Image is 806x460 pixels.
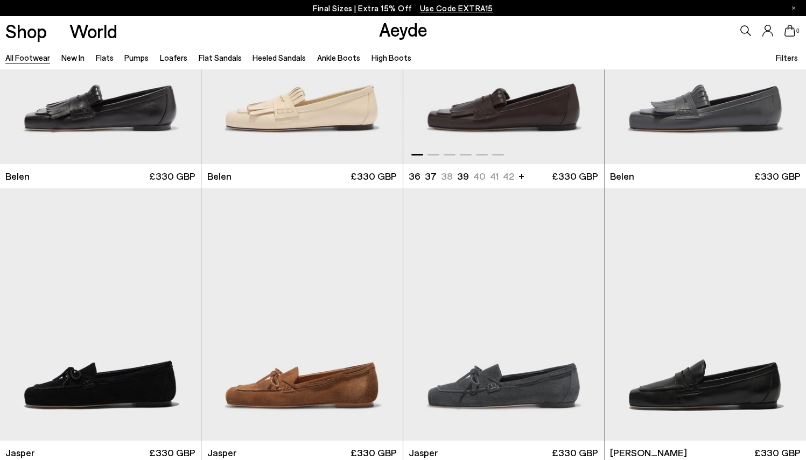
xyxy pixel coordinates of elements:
[317,53,360,62] a: Ankle Boots
[201,164,402,188] a: Belen £330 GBP
[201,188,402,441] img: Jasper Moccasin Loafers
[610,169,634,183] span: Belen
[409,446,438,459] span: Jasper
[552,446,598,459] span: £330 GBP
[795,28,801,34] span: 0
[610,446,687,459] span: [PERSON_NAME]
[207,446,236,459] span: Jasper
[425,169,437,183] li: 37
[552,169,598,183] span: £330 GBP
[403,188,604,441] img: Jasper Moccasin Loafers
[96,53,114,62] a: Flats
[351,169,397,183] span: £330 GBP
[199,53,242,62] a: Flat Sandals
[313,2,493,15] p: Final Sizes | Extra 15% Off
[776,53,798,62] span: Filters
[379,18,427,40] a: Aeyde
[457,169,469,183] li: 39
[372,53,411,62] a: High Boots
[149,446,195,459] span: £330 GBP
[409,169,511,183] ul: variant
[5,446,34,459] span: Jasper
[160,53,187,62] a: Loafers
[605,188,806,441] img: Lana Moccasin Loafers
[5,22,47,40] a: Shop
[207,169,232,183] span: Belen
[754,446,801,459] span: £330 GBP
[253,53,306,62] a: Heeled Sandals
[61,53,85,62] a: New In
[518,168,524,183] li: +
[5,53,50,62] a: All Footwear
[409,169,420,183] li: 36
[124,53,149,62] a: Pumps
[403,164,604,188] a: 36 37 38 39 40 41 42 + £330 GBP
[754,169,801,183] span: £330 GBP
[69,22,117,40] a: World
[5,169,30,183] span: Belen
[420,3,493,13] span: Navigate to /collections/ss25-final-sizes
[605,164,806,188] a: Belen £330 GBP
[784,25,795,37] a: 0
[351,446,397,459] span: £330 GBP
[149,169,195,183] span: £330 GBP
